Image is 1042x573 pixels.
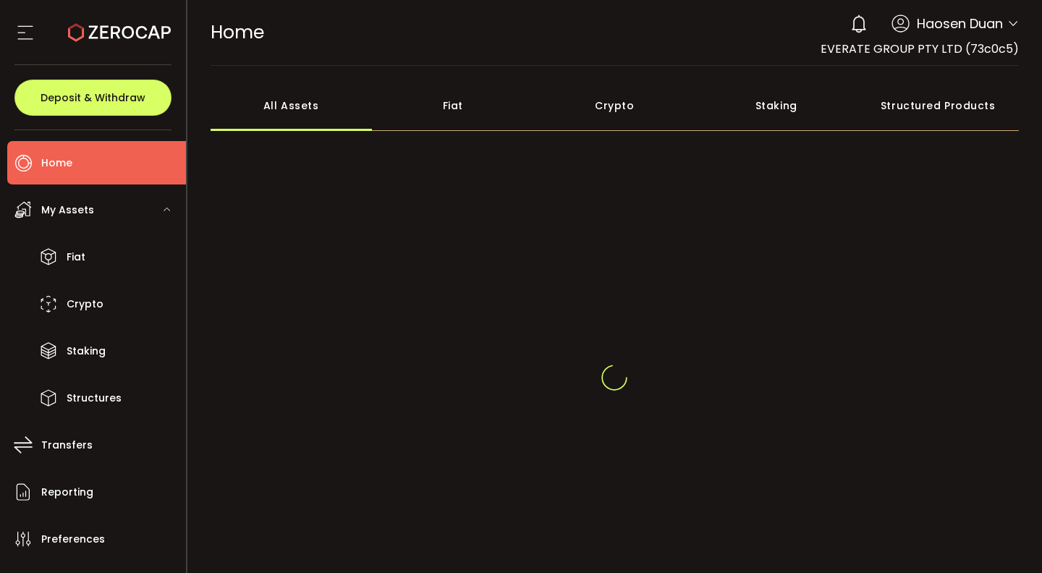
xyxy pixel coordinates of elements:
span: Haosen Duan [917,14,1003,33]
span: Reporting [41,482,93,503]
span: My Assets [41,200,94,221]
div: All Assets [211,80,373,131]
span: Home [41,153,72,174]
span: Structures [67,388,122,409]
div: Crypto [534,80,696,131]
span: Staking [67,341,106,362]
span: Deposit & Withdraw [41,93,145,103]
span: Transfers [41,435,93,456]
span: Fiat [67,247,85,268]
div: Fiat [372,80,534,131]
span: Home [211,20,264,45]
span: Crypto [67,294,103,315]
div: Structured Products [857,80,1020,131]
div: Staking [695,80,857,131]
span: EVERATE GROUP PTY LTD (73c0c5) [821,41,1019,57]
button: Deposit & Withdraw [14,80,171,116]
span: Preferences [41,529,105,550]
